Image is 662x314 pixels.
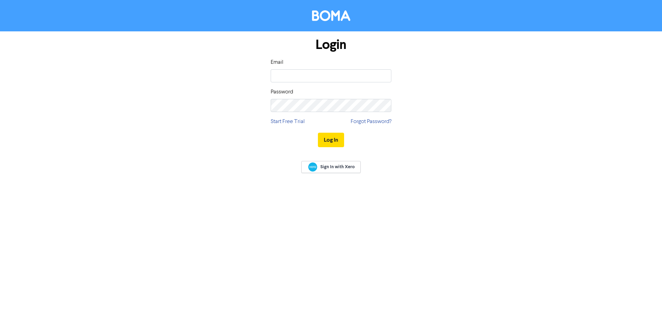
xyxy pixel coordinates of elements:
span: Sign In with Xero [320,164,355,170]
iframe: Chat Widget [628,281,662,314]
label: Password [271,88,293,96]
a: Start Free Trial [271,118,305,126]
label: Email [271,58,283,67]
a: Forgot Password? [351,118,391,126]
button: Log In [318,133,344,147]
img: Xero logo [308,162,317,172]
a: Sign In with Xero [301,161,361,173]
h1: Login [271,37,391,53]
img: BOMA Logo [312,10,350,21]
